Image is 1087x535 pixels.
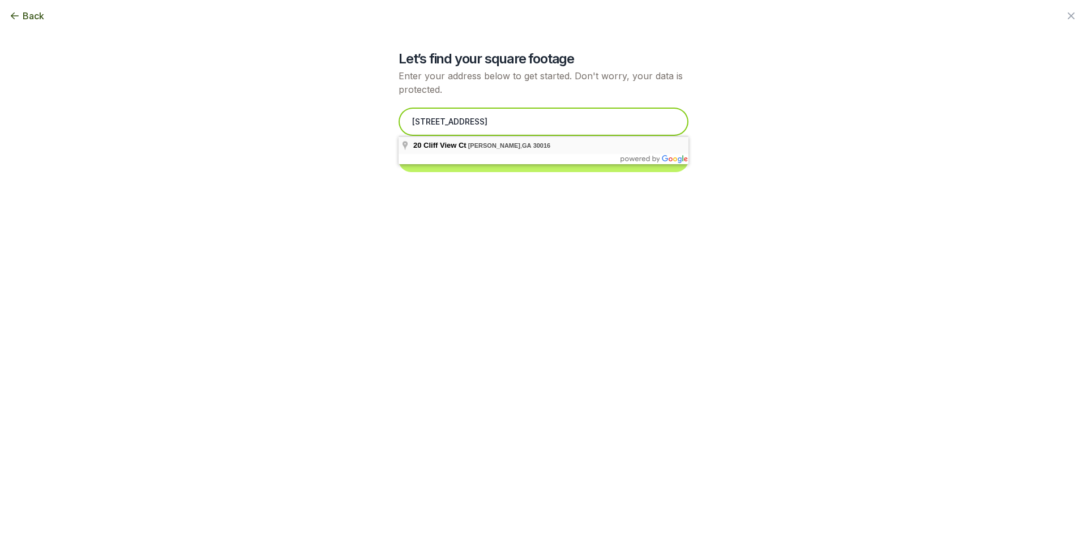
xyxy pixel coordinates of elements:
[9,9,44,23] button: Back
[399,108,688,136] input: Enter your address
[468,142,551,149] span: ,
[399,50,688,68] h2: Let’s find your square footage
[522,142,532,149] span: GA
[399,69,688,96] p: Enter your address below to get started. Don't worry, your data is protected.
[533,142,551,149] span: 30016
[423,141,467,149] span: Cliff View Ct
[468,142,520,149] span: [PERSON_NAME]
[23,9,44,23] span: Back
[413,141,421,149] span: 20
